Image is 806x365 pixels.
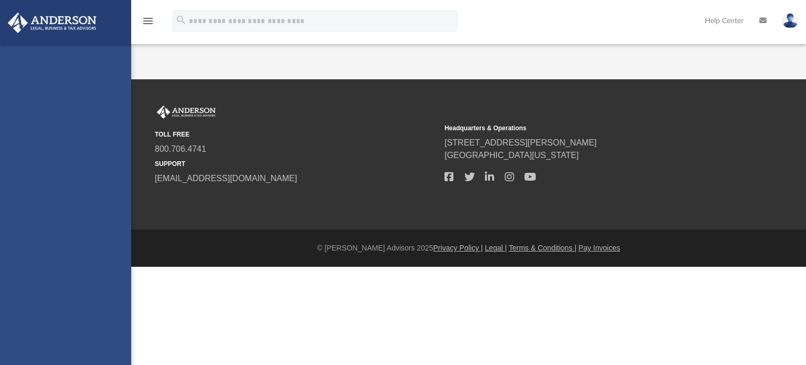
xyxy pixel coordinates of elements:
img: Anderson Advisors Platinum Portal [155,106,218,119]
a: [GEOGRAPHIC_DATA][US_STATE] [444,151,579,160]
img: Anderson Advisors Platinum Portal [5,13,100,33]
a: 800.706.4741 [155,144,206,153]
a: [STREET_ADDRESS][PERSON_NAME] [444,138,597,147]
a: Legal | [485,244,507,252]
a: Privacy Policy | [433,244,483,252]
small: TOLL FREE [155,130,437,139]
a: menu [142,20,154,27]
a: [EMAIL_ADDRESS][DOMAIN_NAME] [155,174,297,183]
i: search [175,14,187,26]
div: © [PERSON_NAME] Advisors 2025 [131,243,806,254]
a: Terms & Conditions | [509,244,577,252]
i: menu [142,15,154,27]
a: Pay Invoices [578,244,620,252]
small: Headquarters & Operations [444,123,727,133]
img: User Pic [782,13,798,28]
small: SUPPORT [155,159,437,169]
